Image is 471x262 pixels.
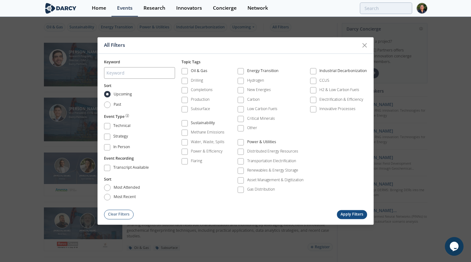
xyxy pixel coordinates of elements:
[247,125,257,131] div: Other
[44,3,78,14] img: logo-wide.svg
[191,158,202,164] div: Flaring
[104,67,175,79] input: Keyword
[247,68,279,76] div: Energy Transition
[191,120,215,128] div: Sustainability
[247,149,298,154] div: Distributed Energy Resources
[117,6,133,11] div: Events
[104,40,359,51] div: All Filters
[191,139,224,145] div: Water, Waste, Spills
[104,114,129,119] button: Event Type
[319,68,367,76] div: Industrial Decarbonization
[144,6,165,11] div: Research
[104,185,111,191] input: most attended
[181,59,200,65] span: Topic Tags
[113,123,130,130] div: Technical
[319,78,329,83] div: CCUS
[104,101,111,108] input: Past
[247,78,264,83] div: Hydrogen
[92,6,106,11] div: Home
[247,87,271,93] div: New Energies
[125,114,129,117] img: information.svg
[191,68,207,76] div: Oil & Gas
[360,2,412,14] input: Advanced Search
[191,130,224,135] div: Methane Emissions
[191,97,210,102] div: Production
[113,133,128,141] div: Strategy
[114,194,136,200] span: most recent
[247,116,275,121] div: Critical Minerals
[191,87,213,93] div: Completions
[104,156,134,162] button: Event Recording
[213,6,237,11] div: Concierge
[247,139,276,147] div: Power & Utilities
[114,91,132,97] span: Upcoming
[104,114,125,119] span: Event Type
[337,210,367,219] button: Apply Filters
[114,185,140,191] span: most attended
[445,237,465,256] iframe: chat widget
[319,97,363,102] div: Electrification & Efficiency
[319,87,359,93] div: H2 & Low Carbon Fuels
[247,6,268,11] div: Network
[247,177,304,183] div: Asset Management & Digitization
[104,83,111,89] button: Sort
[247,168,298,173] div: Renewables & Energy Storage
[113,144,130,152] div: In Person
[247,97,260,102] div: Carbon
[191,78,203,83] div: Drilling
[113,165,149,172] div: Transcript Available
[104,59,120,65] span: Keyword
[114,102,121,107] span: Past
[176,6,202,11] div: Innovators
[247,106,277,112] div: Low Carbon Fuels
[417,3,427,14] img: Profile
[319,106,356,112] div: Innovative Processes
[104,177,111,182] button: Sort
[104,91,111,98] input: Upcoming
[191,149,223,154] div: Power & Efficiency
[104,194,111,200] input: most recent
[104,210,134,219] button: Clear Filters
[247,187,275,192] div: Gas Distribution
[247,158,296,164] div: Transportation Electrification
[191,106,210,112] div: Subsurface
